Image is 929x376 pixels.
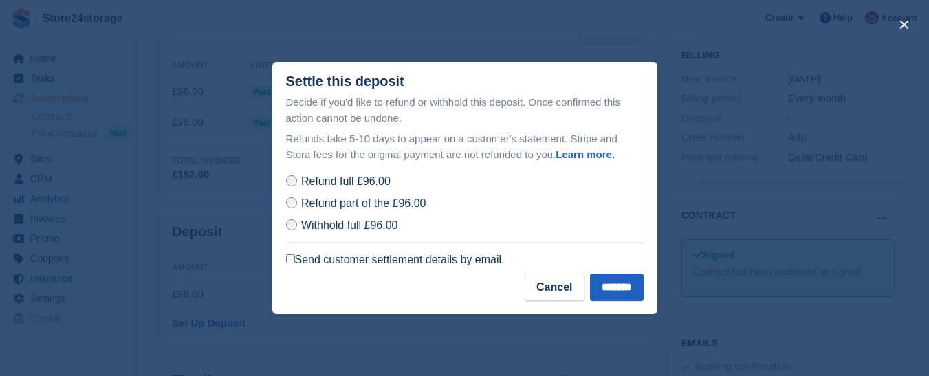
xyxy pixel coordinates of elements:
div: Settle this deposit [286,74,404,89]
p: Refunds take 5-10 days to appear on a customer's statement. Stripe and Stora fees for the origina... [286,131,644,162]
label: Send customer settlement details by email. [286,253,505,267]
span: Refund full £96.00 [301,175,391,187]
input: Send customer settlement details by email. [286,254,295,263]
button: Cancel [525,274,584,301]
input: Refund full £96.00 [286,175,297,186]
a: Learn more. [556,148,615,160]
input: Refund part of the £96.00 [286,197,297,208]
span: Refund part of the £96.00 [301,197,426,209]
span: Withhold full £96.00 [301,219,398,231]
button: close [893,14,915,36]
input: Withhold full £96.00 [286,219,297,230]
p: Decide if you'd like to refund or withhold this deposit. Once confirmed this action cannot be und... [286,95,644,126]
